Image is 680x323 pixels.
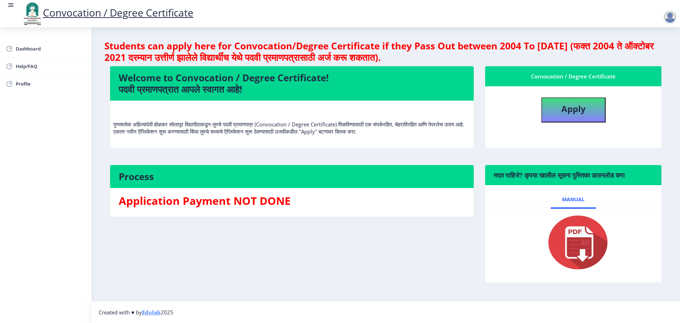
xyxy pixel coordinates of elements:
h4: Students can apply here for Convocation/Degree Certificate if they Pass Out between 2004 To [DATE... [104,40,667,63]
p: पुण्यश्लोक अहिल्यादेवी होळकर सोलापूर विद्यापीठाकडून तुमचे पदवी प्रमाणपत्र (Convocation / Degree C... [113,106,470,135]
span: Created with ♥ by 2025 [99,309,173,316]
a: Edulab [142,309,161,316]
img: logo [21,1,43,26]
div: Convocation / Degree Certificate [494,72,653,81]
span: Help/FAQ [16,62,86,71]
span: Dashboard [16,44,86,53]
h6: मदत पाहिजे? कृपया खालील सूचना पुस्तिका डाउनलोड करा [494,171,653,179]
button: Apply [541,97,606,122]
h4: Welcome to Convocation / Degree Certificate! पदवी प्रमाणपत्रात आपले स्वागत आहे! [119,72,465,95]
span: Profile [16,79,86,88]
h3: Application Payment NOT DONE [119,194,465,208]
span: Manual [562,197,585,202]
a: Manual [551,191,596,208]
h4: Process [119,171,465,182]
b: Apply [561,103,586,115]
img: pdf.png [538,214,609,271]
a: Convocation / Degree Certificate [21,6,193,19]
